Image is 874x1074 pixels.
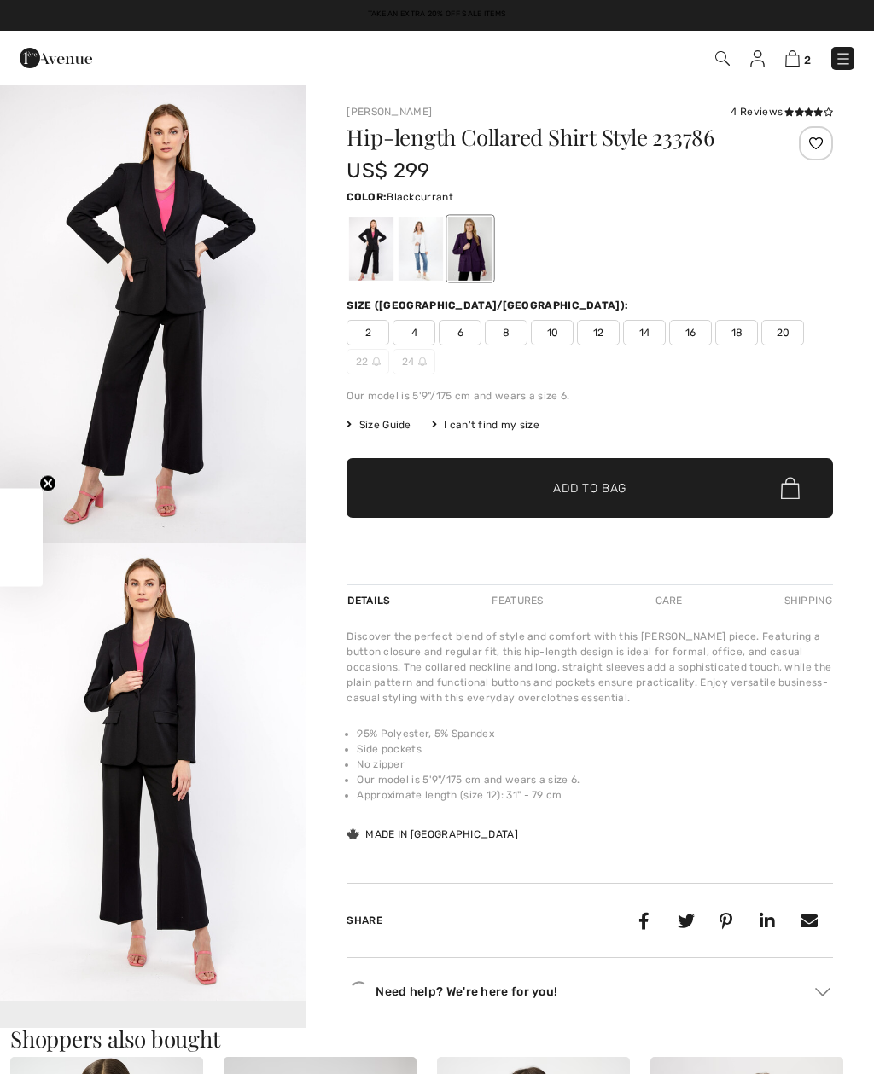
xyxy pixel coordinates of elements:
h1: Hip-length Collared Shirt Style 233786 [347,126,752,148]
li: Side pockets [357,741,833,757]
div: Blackcurrant [448,217,492,281]
div: Discover the perfect blend of style and comfort with this [PERSON_NAME] piece. Featuring a button... [347,629,833,705]
div: Shipping [780,585,833,616]
span: 2 [347,320,389,345]
img: Arrow2.svg [815,988,830,996]
div: Details [347,585,394,616]
span: 12 [577,320,620,345]
span: 24 [393,349,435,374]
span: 14 [623,320,666,345]
img: 1ère Avenue [20,41,92,75]
li: Our model is 5'9"/175 cm and wears a size 6. [357,772,833,787]
span: 22 [347,349,389,374]
span: US$ 299 [347,159,429,183]
button: Add to Bag [347,458,833,518]
img: Shopping Bag [785,50,800,67]
div: Features [477,585,557,616]
span: Share [347,914,382,926]
li: No zipper [357,757,833,772]
li: Approximate length (size 12): 31" - 79 cm [357,787,833,803]
a: 2 [785,48,811,68]
a: 1ère Avenue [20,49,92,65]
div: Made in [GEOGRAPHIC_DATA] [347,827,518,842]
div: Need help? We're here for you! [347,978,833,1004]
div: Care [641,585,697,616]
span: 2 [804,54,811,67]
span: 8 [485,320,527,345]
h3: Shoppers also bought [10,1028,864,1050]
div: I can't find my size [432,417,539,433]
div: Our model is 5'9"/175 cm and wears a size 6. [347,388,833,403]
span: Add to Bag [553,479,626,497]
img: ring-m.svg [418,357,427,366]
div: Size ([GEOGRAPHIC_DATA]/[GEOGRAPHIC_DATA]): [347,298,632,313]
div: Black [349,217,393,281]
a: [PERSON_NAME] [347,106,432,118]
span: Size Guide [347,417,411,433]
span: Blackcurrant [387,191,453,203]
li: 95% Polyester, 5% Spandex [357,726,833,741]
button: Close teaser [39,474,56,491]
img: Menu [835,50,852,67]
span: 10 [531,320,574,345]
span: 20 [761,320,804,345]
img: Bag.svg [781,477,800,499]
span: Color: [347,191,387,203]
span: 4 [393,320,435,345]
a: Take an Extra 20% Off Sale Items [368,9,507,18]
img: Search [715,51,730,66]
img: ring-m.svg [372,357,381,366]
span: 16 [669,320,712,345]
img: My Info [750,50,765,67]
div: Vanilla 30 [399,217,443,281]
span: 18 [715,320,758,345]
div: 4 Reviews [731,104,833,119]
span: 6 [439,320,481,345]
